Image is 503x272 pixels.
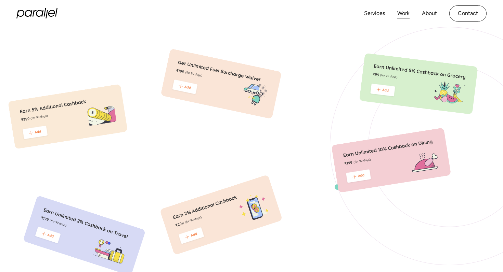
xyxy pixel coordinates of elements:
img: earn 2% additional cashback [159,174,283,255]
img: get unlimited fuel surcharge [160,48,282,119]
a: Contact [449,5,487,22]
a: Work [397,9,410,18]
a: About [422,9,437,18]
img: Earn 5% additional cashback [8,84,128,149]
a: Services [364,9,385,18]
img: earn unlimited 10% cashback on dining [331,128,451,193]
a: home [16,8,57,18]
img: earn unlimited 5% cashback on grocery [359,53,478,115]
